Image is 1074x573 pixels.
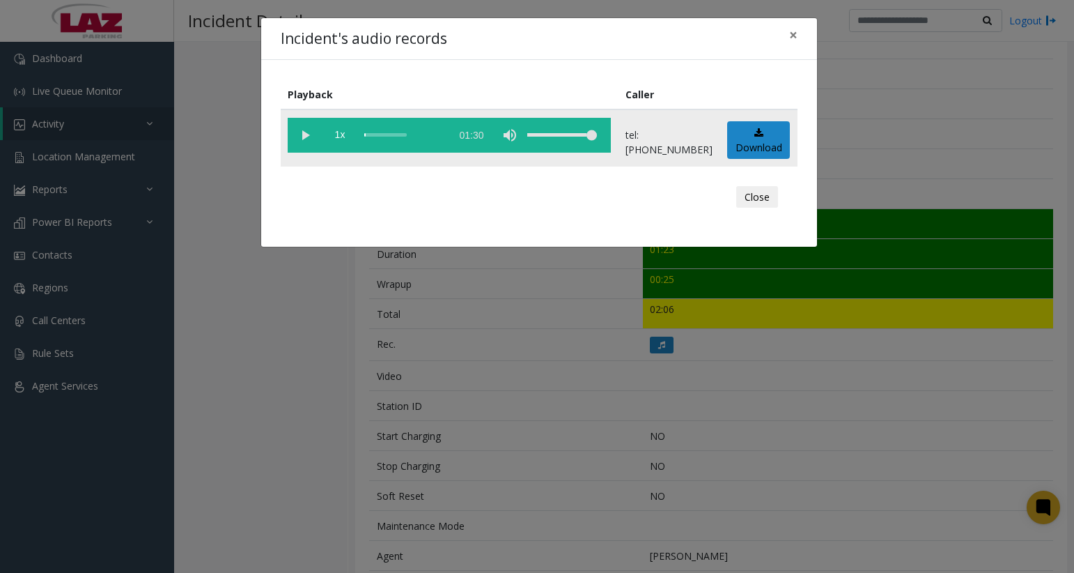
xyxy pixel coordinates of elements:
div: scrub bar [364,118,444,153]
span: playback speed button [322,118,357,153]
th: Caller [618,79,720,109]
div: volume level [527,118,597,153]
h4: Incident's audio records [281,28,447,50]
a: Download [727,121,790,160]
th: Playback [281,79,618,109]
p: tel:[PHONE_NUMBER] [625,128,713,157]
button: Close [736,186,778,208]
button: Close [779,18,807,52]
span: × [789,25,797,45]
